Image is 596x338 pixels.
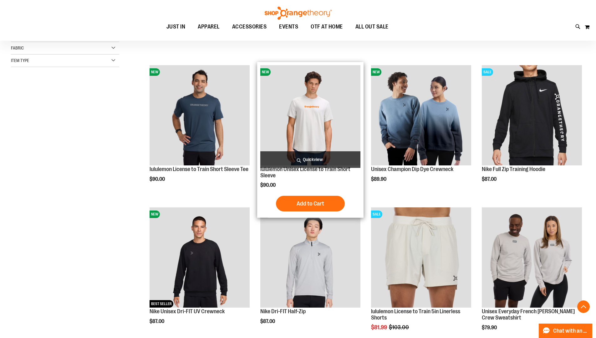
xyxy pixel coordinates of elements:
[260,68,271,76] span: NEW
[539,324,593,338] button: Chat with an Expert
[371,166,453,172] a: Unisex Champion Dip Dye Crewneck
[371,207,471,308] img: lululemon License to Train 5in Linerless Shorts
[371,211,382,218] span: SALE
[260,166,350,179] a: lululemon Unisex License to Train Short Sleeve
[368,62,474,198] div: product
[260,207,360,309] a: Nike Dri-FIT Half-ZipNEW
[260,308,306,315] a: Nike Dri-FIT Half-Zip
[371,65,471,166] a: Unisex Champion Dip Dye CrewneckNEW
[260,319,276,324] span: $87.00
[371,68,381,76] span: NEW
[482,166,545,172] a: Nike Full Zip Training Hoodie
[371,65,471,165] img: Unisex Champion Dip Dye Crewneck
[279,20,298,34] span: EVENTS
[371,324,388,330] span: $81.99
[150,308,225,315] a: Nike Unisex Dri-FIT UV Crewneck
[389,324,410,330] span: $103.00
[11,58,29,63] span: Item Type
[260,65,360,166] a: lululemon Unisex License to Train Short SleeveNEW
[482,68,493,76] span: SALE
[150,176,166,182] span: $90.00
[482,207,582,308] img: Unisex Everyday French Terry Crew Sweatshirt
[577,300,590,313] button: Back To Top
[150,319,165,324] span: $87.00
[260,151,360,168] a: Quickview
[260,182,277,188] span: $90.00
[150,65,250,165] img: lululemon License to Train Short Sleeve Tee
[150,68,160,76] span: NEW
[257,62,364,218] div: product
[482,176,497,182] span: $87.00
[264,7,333,20] img: Shop Orangetheory
[482,65,582,165] img: Product image for Nike Full Zip Training Hoodie
[232,20,267,34] span: ACCESSORIES
[276,196,345,211] button: Add to Cart
[311,20,343,34] span: OTF AT HOME
[479,62,585,198] div: product
[355,20,389,34] span: ALL OUT SALE
[150,207,250,309] a: Nike Unisex Dri-FIT UV CrewneckNEWBEST SELLER
[371,308,460,321] a: lululemon License to Train 5in Linerless Shorts
[482,207,582,309] a: Unisex Everyday French Terry Crew Sweatshirt
[482,65,582,166] a: Product image for Nike Full Zip Training HoodieSALE
[371,207,471,309] a: lululemon License to Train 5in Linerless ShortsSALE
[150,300,173,308] span: BEST SELLER
[553,328,588,334] span: Chat with an Expert
[482,308,575,321] a: Unisex Everyday French [PERSON_NAME] Crew Sweatshirt
[146,62,253,198] div: product
[297,200,324,207] span: Add to Cart
[150,211,160,218] span: NEW
[150,65,250,166] a: lululemon License to Train Short Sleeve TeeNEW
[11,45,24,50] span: Fabric
[150,166,248,172] a: lululemon License to Train Short Sleeve Tee
[371,176,387,182] span: $89.90
[198,20,220,34] span: APPAREL
[260,207,360,308] img: Nike Dri-FIT Half-Zip
[166,20,186,34] span: JUST IN
[482,325,498,330] span: $79.90
[150,207,250,308] img: Nike Unisex Dri-FIT UV Crewneck
[260,65,360,165] img: lululemon Unisex License to Train Short Sleeve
